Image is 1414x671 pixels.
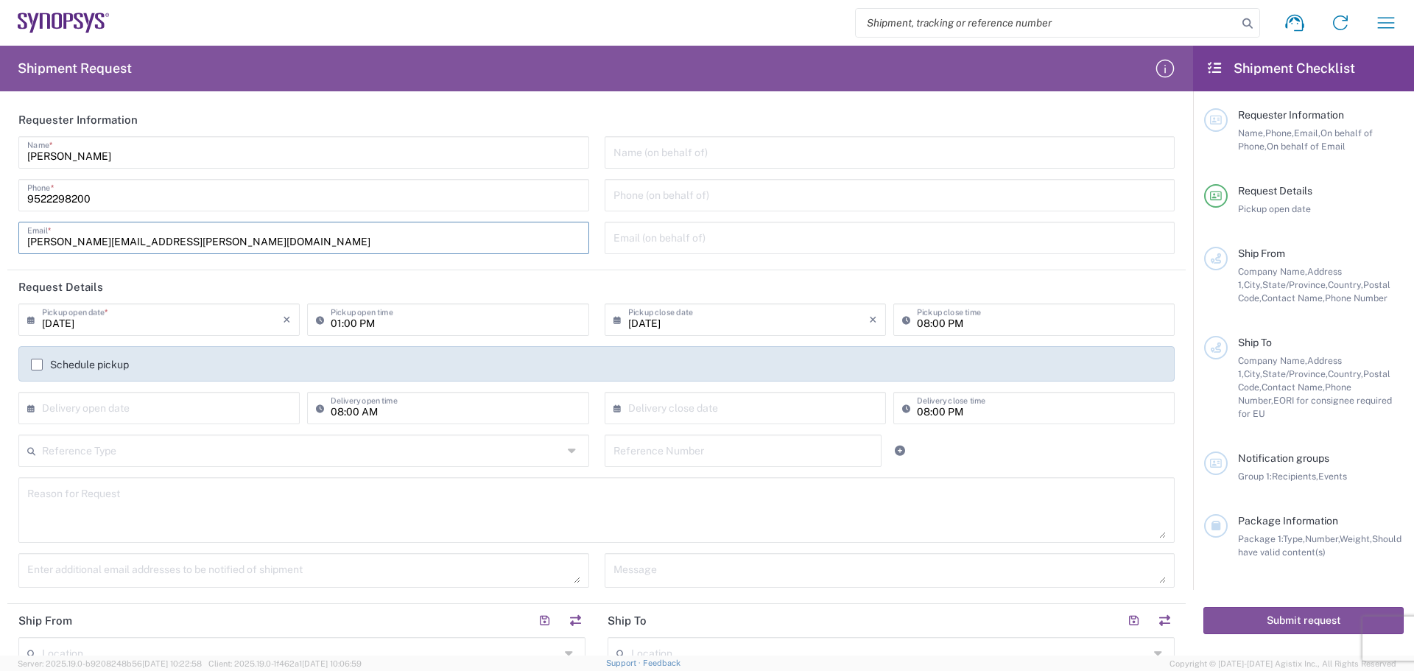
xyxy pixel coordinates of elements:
[18,659,202,668] span: Server: 2025.19.0-b9208248b56
[1238,266,1307,277] span: Company Name,
[856,9,1237,37] input: Shipment, tracking or reference number
[1238,515,1338,527] span: Package Information
[1203,607,1404,634] button: Submit request
[1294,127,1320,138] span: Email,
[1238,203,1311,214] span: Pickup open date
[1283,533,1305,544] span: Type,
[18,614,72,628] h2: Ship From
[1267,141,1346,152] span: On behalf of Email
[1265,127,1294,138] span: Phone,
[1238,395,1392,419] span: EORI for consignee required for EU
[283,308,291,331] i: ×
[208,659,362,668] span: Client: 2025.19.0-1f462a1
[1238,247,1285,259] span: Ship From
[1169,657,1396,670] span: Copyright © [DATE]-[DATE] Agistix Inc., All Rights Reserved
[1262,292,1325,303] span: Contact Name,
[1238,127,1265,138] span: Name,
[1238,471,1272,482] span: Group 1:
[606,658,643,667] a: Support
[1262,279,1328,290] span: State/Province,
[1262,368,1328,379] span: State/Province,
[1325,292,1387,303] span: Phone Number
[31,359,129,370] label: Schedule pickup
[18,280,103,295] h2: Request Details
[1305,533,1340,544] span: Number,
[302,659,362,668] span: [DATE] 10:06:59
[1238,337,1272,348] span: Ship To
[1262,382,1325,393] span: Contact Name,
[1328,279,1363,290] span: Country,
[1244,368,1262,379] span: City,
[869,308,877,331] i: ×
[1340,533,1372,544] span: Weight,
[1238,109,1344,121] span: Requester Information
[1206,60,1355,77] h2: Shipment Checklist
[1238,452,1329,464] span: Notification groups
[18,113,138,127] h2: Requester Information
[1244,279,1262,290] span: City,
[1238,185,1312,197] span: Request Details
[1318,471,1347,482] span: Events
[1328,368,1363,379] span: Country,
[643,658,680,667] a: Feedback
[890,440,910,461] a: Add Reference
[1238,355,1307,366] span: Company Name,
[1272,471,1318,482] span: Recipients,
[1238,533,1283,544] span: Package 1:
[142,659,202,668] span: [DATE] 10:22:58
[608,614,647,628] h2: Ship To
[18,60,132,77] h2: Shipment Request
